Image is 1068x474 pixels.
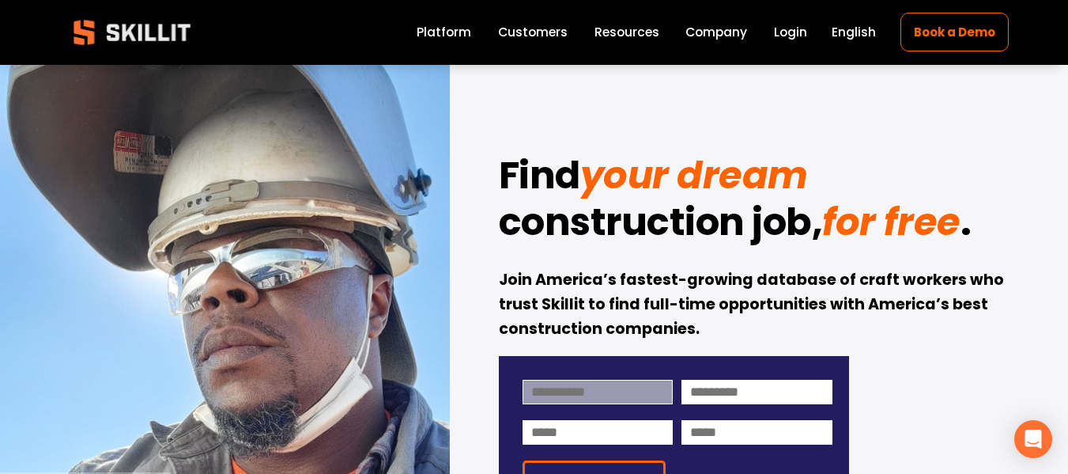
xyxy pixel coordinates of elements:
[594,22,659,44] a: folder dropdown
[1014,420,1052,458] div: Open Intercom Messenger
[417,22,471,44] a: Platform
[60,9,204,56] img: Skillit
[832,23,876,41] span: English
[499,269,1007,339] strong: Join America’s fastest-growing database of craft workers who trust Skillit to find full-time oppo...
[960,195,972,248] strong: .
[499,149,580,202] strong: Find
[774,22,807,44] a: Login
[685,22,747,44] a: Company
[822,195,960,248] em: for free
[832,22,876,44] div: language picker
[498,22,568,44] a: Customers
[900,13,1008,51] a: Book a Demo
[499,195,823,248] strong: construction job,
[580,149,808,202] em: your dream
[594,23,659,41] span: Resources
